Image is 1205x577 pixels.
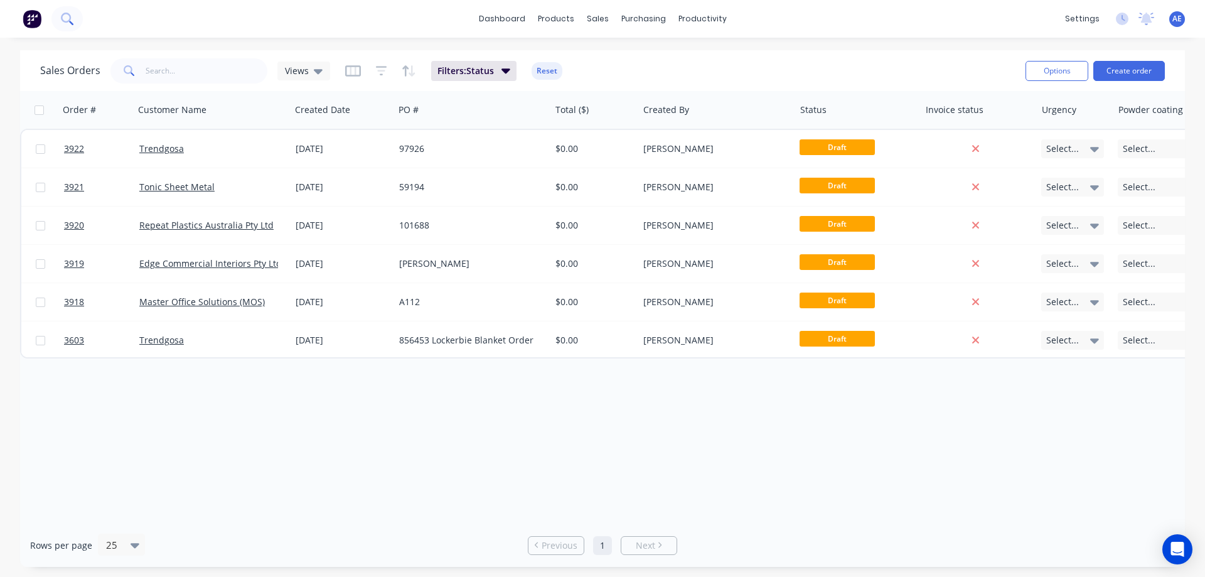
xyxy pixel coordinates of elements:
[64,283,139,321] a: 3918
[64,219,84,232] span: 3920
[1123,334,1155,347] span: Select...
[1046,219,1079,232] span: Select...
[593,536,612,555] a: Page 1 is your current page
[64,334,84,347] span: 3603
[523,536,682,555] ul: Pagination
[296,257,389,270] div: [DATE]
[1123,257,1155,270] span: Select...
[800,104,827,116] div: Status
[285,64,309,77] span: Views
[64,245,139,283] a: 3919
[555,296,629,308] div: $0.00
[399,219,538,232] div: 101688
[30,539,92,552] span: Rows per page
[1123,219,1155,232] span: Select...
[296,334,389,347] div: [DATE]
[64,321,139,359] a: 3603
[431,61,517,81] button: Filters:Status
[555,181,629,193] div: $0.00
[399,334,538,347] div: 856453 Lockerbie Blanket Order
[1123,143,1155,155] span: Select...
[1046,334,1079,347] span: Select...
[555,219,629,232] div: $0.00
[581,9,615,28] div: sales
[643,219,783,232] div: [PERSON_NAME]
[1123,296,1155,308] span: Select...
[555,104,589,116] div: Total ($)
[64,296,84,308] span: 3918
[40,65,100,77] h1: Sales Orders
[800,178,875,193] span: Draft
[800,254,875,270] span: Draft
[295,104,350,116] div: Created Date
[1118,104,1183,116] div: Powder coating
[1172,13,1182,24] span: AE
[1046,296,1079,308] span: Select...
[64,130,139,168] a: 3922
[926,104,983,116] div: Invoice status
[139,143,184,154] a: Trendgosa
[296,219,389,232] div: [DATE]
[23,9,41,28] img: Factory
[1026,61,1088,81] button: Options
[555,143,629,155] div: $0.00
[64,257,84,270] span: 3919
[64,181,84,193] span: 3921
[63,104,96,116] div: Order #
[532,62,562,80] button: Reset
[473,9,532,28] a: dashboard
[399,181,538,193] div: 59194
[1046,181,1079,193] span: Select...
[1093,61,1165,81] button: Create order
[643,104,689,116] div: Created By
[399,104,419,116] div: PO #
[139,181,215,193] a: Tonic Sheet Metal
[138,104,206,116] div: Customer Name
[64,168,139,206] a: 3921
[139,257,282,269] a: Edge Commercial Interiors Pty Ltd
[1162,534,1192,564] div: Open Intercom Messenger
[542,539,577,552] span: Previous
[800,139,875,155] span: Draft
[643,143,783,155] div: [PERSON_NAME]
[139,334,184,346] a: Trendgosa
[399,143,538,155] div: 97926
[643,334,783,347] div: [PERSON_NAME]
[643,296,783,308] div: [PERSON_NAME]
[800,293,875,308] span: Draft
[437,65,494,77] span: Filters: Status
[643,257,783,270] div: [PERSON_NAME]
[555,257,629,270] div: $0.00
[1042,104,1076,116] div: Urgency
[800,331,875,347] span: Draft
[621,539,677,552] a: Next page
[64,207,139,244] a: 3920
[296,296,389,308] div: [DATE]
[139,219,274,231] a: Repeat Plastics Australia Pty Ltd
[399,257,538,270] div: [PERSON_NAME]
[64,143,84,155] span: 3922
[399,296,538,308] div: A112
[296,181,389,193] div: [DATE]
[555,334,629,347] div: $0.00
[672,9,733,28] div: productivity
[636,539,655,552] span: Next
[643,181,783,193] div: [PERSON_NAME]
[1059,9,1106,28] div: settings
[146,58,268,84] input: Search...
[528,539,584,552] a: Previous page
[615,9,672,28] div: purchasing
[532,9,581,28] div: products
[1123,181,1155,193] span: Select...
[1046,143,1079,155] span: Select...
[800,216,875,232] span: Draft
[1046,257,1079,270] span: Select...
[139,296,265,308] a: Master Office Solutions (MOS)
[296,143,389,155] div: [DATE]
